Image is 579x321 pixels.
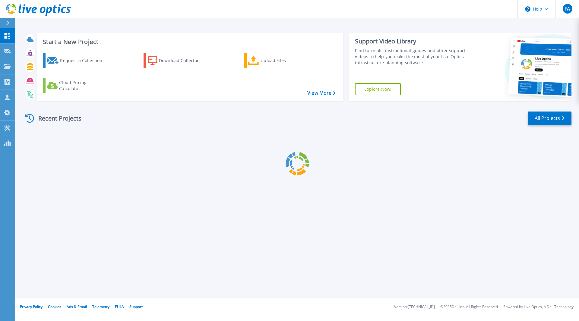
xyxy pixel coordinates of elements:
[60,55,108,67] div: Request a Collection
[115,304,124,309] a: EULA
[67,304,87,309] a: Ads & Email
[92,304,109,309] a: Telemetry
[20,304,43,309] a: Privacy Policy
[59,80,107,92] div: Cloud Pricing Calculator
[355,83,401,95] a: Explore Now!
[565,6,570,11] span: FA
[43,53,110,68] a: Request a Collection
[355,37,468,45] div: Support Video Library
[23,111,90,126] div: Recent Projects
[48,304,61,309] a: Cookies
[440,305,498,309] li: © 2025 Dell Inc. All Rights Reserved
[43,39,335,45] h3: Start a New Project
[261,55,309,67] div: Upload Files
[307,90,335,96] a: View More
[528,112,571,125] a: All Projects
[144,53,211,68] a: Download Collector
[355,48,468,66] div: Find tutorials, instructional guides and other support videos to help you make the most of your L...
[129,304,143,309] a: Support
[244,53,311,68] a: Upload Files
[43,78,110,93] a: Cloud Pricing Calculator
[503,305,574,309] li: Powered by Live Optics, a Dell Technology
[394,305,435,309] li: Version: [TECHNICAL_ID]
[159,55,207,67] div: Download Collector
